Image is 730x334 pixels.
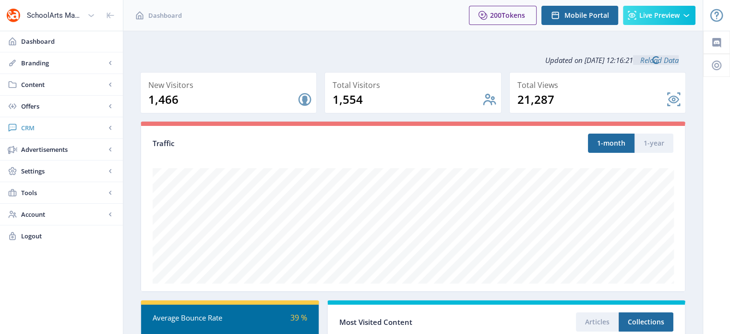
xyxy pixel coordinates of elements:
button: Collections [619,312,673,332]
a: Reload Data [633,55,679,65]
img: properties.app_icon.png [6,8,21,23]
div: New Visitors [148,78,312,92]
button: 1-year [634,134,673,153]
button: 1-month [588,134,634,153]
div: Most Visited Content [339,315,506,330]
div: Traffic [153,138,413,149]
span: Mobile Portal [564,12,609,19]
span: Dashboard [21,37,115,46]
span: Tokens [502,11,525,20]
div: Updated on [DATE] 12:16:21 [140,48,686,72]
button: Live Preview [623,6,695,25]
span: Advertisements [21,145,106,154]
div: 1,466 [148,92,297,107]
button: Articles [576,312,619,332]
div: Total Views [517,78,682,92]
span: Live Preview [639,12,680,19]
span: Dashboard [148,11,182,20]
div: Total Visitors [333,78,497,92]
span: Offers [21,101,106,111]
div: 1,554 [333,92,481,107]
span: Content [21,80,106,89]
span: Tools [21,188,106,198]
button: Mobile Portal [541,6,618,25]
div: SchoolArts Magazine [27,5,84,26]
span: Branding [21,58,106,68]
div: 21,287 [517,92,666,107]
span: CRM [21,123,106,133]
button: 200Tokens [469,6,537,25]
span: Account [21,210,106,219]
span: 39 % [290,312,307,323]
span: Logout [21,231,115,241]
span: Settings [21,166,106,176]
div: Average Bounce Rate [153,312,230,323]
